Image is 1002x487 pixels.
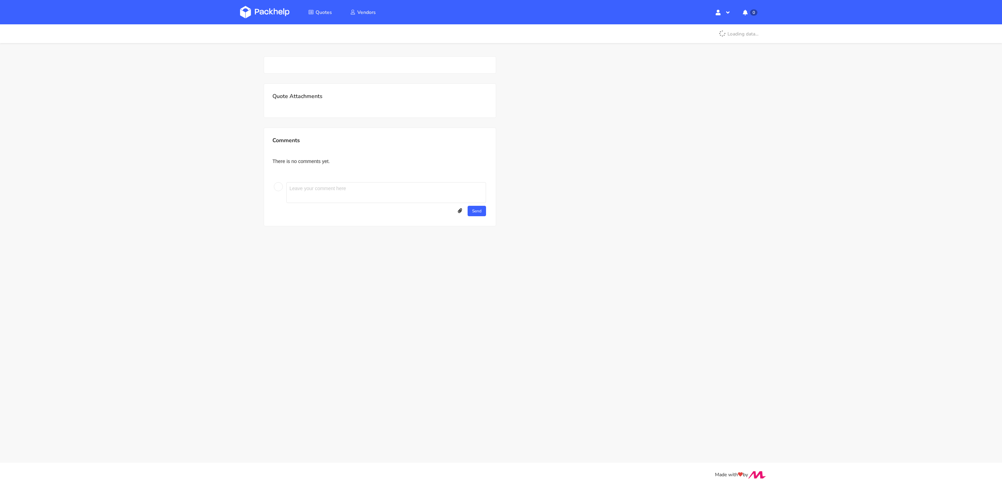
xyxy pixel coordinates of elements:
span: 0 [750,9,757,16]
a: Quotes [300,6,340,18]
img: Dashboard [240,6,289,18]
span: Quotes [316,9,332,16]
a: Vendors [342,6,384,18]
button: 0 [737,6,762,18]
img: Move Closer [748,471,766,479]
span: Vendors [357,9,376,16]
p: Quote Attachments [272,92,487,101]
p: Loading data... [715,28,762,40]
p: There is no comments yet. [272,159,487,164]
p: Comments [272,136,487,145]
div: Made with by [231,471,771,479]
button: Send [468,206,486,216]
